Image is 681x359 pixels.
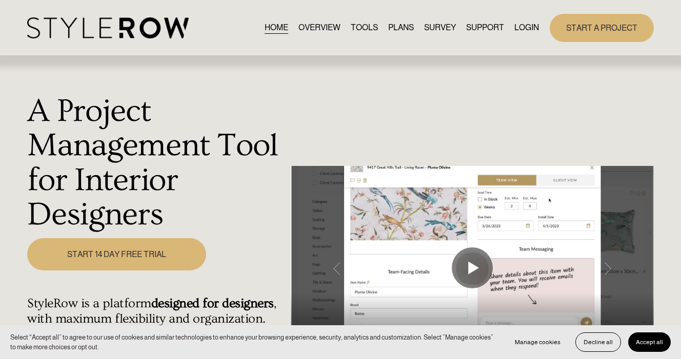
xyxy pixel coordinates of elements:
p: Select “Accept all” to agree to our use of cookies and similar technologies to enhance your brows... [10,332,497,352]
a: LOGIN [514,21,539,35]
span: SUPPORT [466,22,504,34]
h1: A Project Management Tool for Interior Designers [27,94,285,233]
a: START A PROJECT [550,14,654,42]
strong: designed for designers [151,296,274,311]
a: HOME [265,21,288,35]
span: Accept all [636,339,663,346]
a: START 14 DAY FREE TRIAL [27,238,206,271]
button: Accept all [628,332,671,352]
a: PLANS [388,21,414,35]
img: StyleRow [27,17,189,38]
a: folder dropdown [466,21,504,35]
span: Manage cookies [515,339,560,346]
span: Decline all [584,339,613,346]
a: TOOLS [351,21,378,35]
button: Decline all [575,332,621,352]
button: Manage cookies [507,332,568,352]
a: SURVEY [424,21,456,35]
a: OVERVIEW [298,21,341,35]
button: Play [452,247,493,288]
h4: StyleRow is a platform , with maximum flexibility and organization. [27,296,285,327]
